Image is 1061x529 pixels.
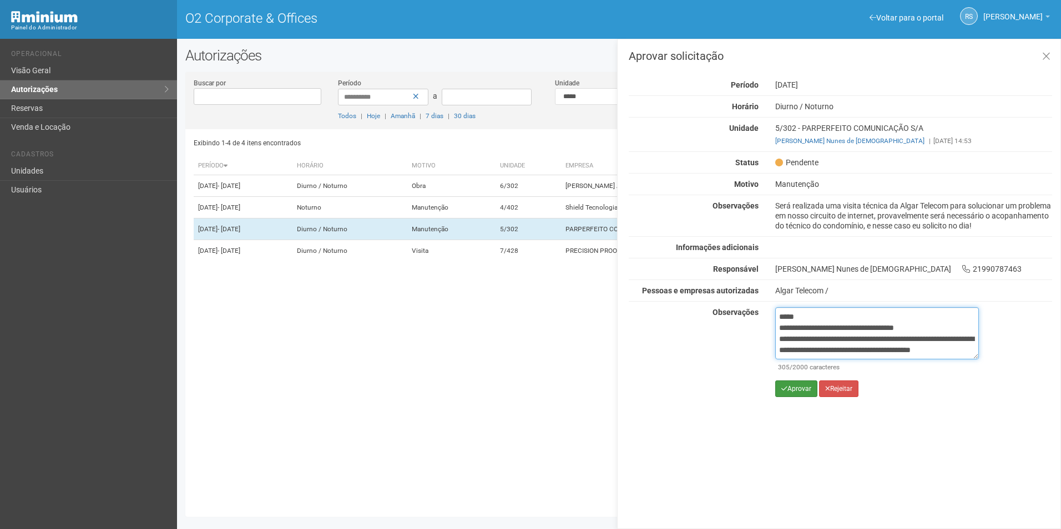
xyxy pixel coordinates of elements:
[767,264,1060,274] div: [PERSON_NAME] Nunes de [DEMOGRAPHIC_DATA] 21990787463
[561,218,779,240] td: PARPERFEITO COMUNICAÇÃO S/A
[929,137,931,145] span: |
[194,157,292,175] th: Período
[218,225,240,233] span: - [DATE]
[561,157,779,175] th: Empresa
[775,380,817,397] button: Aprovar
[391,112,415,120] a: Amanhã
[729,124,759,133] strong: Unidade
[778,362,976,372] div: /2000 caracteres
[819,380,858,397] button: Rejeitar
[555,78,579,88] label: Unidade
[496,157,561,175] th: Unidade
[775,136,1052,146] div: [DATE] 14:53
[1035,45,1058,69] a: Fechar
[194,175,292,197] td: [DATE]
[407,175,496,197] td: Obra
[713,264,759,273] strong: Responsável
[292,157,407,175] th: Horário
[11,50,169,62] li: Operacional
[767,123,1060,146] div: 5/302 - PARPERFEITO COMUNICAÇÃO S/A
[385,112,386,120] span: |
[218,247,240,255] span: - [DATE]
[496,218,561,240] td: 5/302
[292,197,407,218] td: Noturno
[433,91,437,100] span: a
[11,11,78,23] img: Minium
[731,80,759,89] strong: Período
[338,78,361,88] label: Período
[561,197,779,218] td: Shield Tecnologia
[734,180,759,189] strong: Motivo
[448,112,449,120] span: |
[732,102,759,111] strong: Horário
[11,23,169,33] div: Painel do Administrador
[713,308,759,317] strong: Observações
[767,201,1060,231] div: Será realizada uma visita técnica da Algar Telecom para solucionar um problema em nosso circuito ...
[778,363,790,371] span: 305
[775,137,924,145] a: [PERSON_NAME] Nunes de [DEMOGRAPHIC_DATA]
[496,197,561,218] td: 4/402
[292,175,407,197] td: Diurno / Noturno
[496,175,561,197] td: 6/302
[11,150,169,162] li: Cadastros
[870,13,943,22] a: Voltar para o portal
[642,286,759,295] strong: Pessoas e empresas autorizadas
[194,240,292,262] td: [DATE]
[983,14,1050,23] a: [PERSON_NAME]
[426,112,443,120] a: 7 dias
[561,175,779,197] td: [PERSON_NAME] ADVOGADOS
[767,101,1060,111] div: Diurno / Noturno
[454,112,476,120] a: 30 dias
[407,240,496,262] td: Visita
[292,240,407,262] td: Diurno / Noturno
[767,80,1060,90] div: [DATE]
[983,2,1043,21] span: Rayssa Soares Ribeiro
[629,50,1052,62] h3: Aprovar solicitação
[338,112,356,120] a: Todos
[407,197,496,218] td: Manutenção
[194,197,292,218] td: [DATE]
[194,218,292,240] td: [DATE]
[561,240,779,262] td: PRECISION PROOF SYSTEMS
[218,204,240,211] span: - [DATE]
[735,158,759,167] strong: Status
[292,218,407,240] td: Diurno / Noturno
[960,7,978,25] a: RS
[185,11,611,26] h1: O2 Corporate & Offices
[194,78,226,88] label: Buscar por
[775,286,1052,296] div: Algar Telecom /
[420,112,421,120] span: |
[767,179,1060,189] div: Manutenção
[194,135,615,151] div: Exibindo 1-4 de 4 itens encontrados
[407,218,496,240] td: Manutenção
[218,182,240,190] span: - [DATE]
[361,112,362,120] span: |
[185,47,1053,64] h2: Autorizações
[496,240,561,262] td: 7/428
[713,201,759,210] strong: Observações
[676,243,759,252] strong: Informações adicionais
[407,157,496,175] th: Motivo
[775,157,819,167] span: Pendente
[367,112,380,120] a: Hoje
